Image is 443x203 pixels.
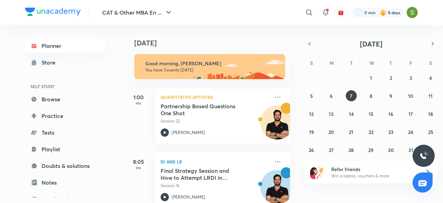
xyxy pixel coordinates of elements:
[390,75,392,81] abbr: October 2, 2025
[409,60,412,66] abbr: Friday
[425,108,436,119] button: October 18, 2025
[389,93,392,99] abbr: October 9, 2025
[425,90,436,101] button: October 11, 2025
[385,72,396,83] button: October 2, 2025
[25,56,105,69] a: Store
[125,101,152,105] p: PM
[346,108,357,119] button: October 14, 2025
[380,9,387,16] img: streak
[385,144,396,155] button: October 30, 2025
[349,129,353,135] abbr: October 21, 2025
[408,129,413,135] abbr: October 24, 2025
[350,93,352,99] abbr: October 7, 2025
[425,72,436,83] button: October 4, 2025
[385,90,396,101] button: October 9, 2025
[350,60,353,66] abbr: Tuesday
[365,126,377,137] button: October 22, 2025
[161,183,269,189] p: Session 16
[306,126,317,137] button: October 19, 2025
[161,93,269,101] p: Quantitative Aptitude
[161,158,269,166] p: DI and LR
[428,93,433,99] abbr: October 11, 2025
[368,147,373,153] abbr: October 29, 2025
[349,111,354,117] abbr: October 14, 2025
[338,9,344,16] img: avatar
[25,176,105,189] a: Notes
[388,129,394,135] abbr: October 23, 2025
[331,173,416,179] p: Win a laptop, vouchers & more
[306,144,317,155] button: October 26, 2025
[388,147,394,153] abbr: October 30, 2025
[365,144,377,155] button: October 29, 2025
[306,108,317,119] button: October 12, 2025
[25,92,105,106] a: Browse
[429,60,432,66] abbr: Saturday
[388,111,393,117] abbr: October 16, 2025
[329,147,334,153] abbr: October 27, 2025
[261,109,294,143] img: Avatar
[349,147,354,153] abbr: October 28, 2025
[369,60,374,66] abbr: Wednesday
[331,166,416,173] h6: Refer friends
[328,129,334,135] abbr: October 20, 2025
[98,6,177,19] button: CAT & Other MBA En ...
[335,7,346,18] button: avatar
[25,142,105,156] a: Playlist
[125,166,152,170] p: PM
[172,129,205,136] p: [PERSON_NAME]
[406,7,418,18] img: Samridhi Vij
[326,126,337,137] button: October 20, 2025
[309,147,314,153] abbr: October 26, 2025
[405,90,416,101] button: October 10, 2025
[369,129,373,135] abbr: October 22, 2025
[385,108,396,119] button: October 16, 2025
[145,60,279,67] h6: Good morning, [PERSON_NAME]
[145,67,279,73] p: You have 3 events [DATE]
[428,129,433,135] abbr: October 25, 2025
[428,111,433,117] abbr: October 18, 2025
[326,90,337,101] button: October 6, 2025
[25,8,81,18] a: Company Logo
[419,152,428,160] img: ttu
[408,93,413,99] abbr: October 10, 2025
[346,144,357,155] button: October 28, 2025
[370,75,372,81] abbr: October 1, 2025
[429,75,432,81] abbr: October 4, 2025
[326,108,337,119] button: October 13, 2025
[369,111,373,117] abbr: October 15, 2025
[25,109,105,123] a: Practice
[314,39,428,49] button: [DATE]
[161,103,247,117] h5: Partnership Based Questions One Shot
[161,167,247,181] h5: Final Strategy Session and How to Attempt LRDI in Actual CAT Exam
[25,81,105,92] h6: SELF STUDY
[405,108,416,119] button: October 17, 2025
[365,108,377,119] button: October 15, 2025
[405,72,416,83] button: October 3, 2025
[425,126,436,137] button: October 25, 2025
[389,60,392,66] abbr: Thursday
[25,159,105,173] a: Doubts & solutions
[326,144,337,155] button: October 27, 2025
[310,165,324,179] img: referral
[25,39,105,53] a: Planner
[405,144,416,155] button: October 31, 2025
[310,60,313,66] abbr: Sunday
[309,111,314,117] abbr: October 12, 2025
[330,93,333,99] abbr: October 6, 2025
[161,118,269,124] p: Session 22
[370,93,372,99] abbr: October 8, 2025
[25,126,105,139] a: Tests
[409,75,412,81] abbr: October 3, 2025
[125,93,152,101] h5: 1:00
[346,90,357,101] button: October 7, 2025
[385,126,396,137] button: October 23, 2025
[172,194,205,200] p: [PERSON_NAME]
[134,39,297,47] h4: [DATE]
[360,39,382,49] span: [DATE]
[309,129,314,135] abbr: October 19, 2025
[408,147,413,153] abbr: October 31, 2025
[310,93,313,99] abbr: October 5, 2025
[405,126,416,137] button: October 24, 2025
[329,60,334,66] abbr: Monday
[329,111,334,117] abbr: October 13, 2025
